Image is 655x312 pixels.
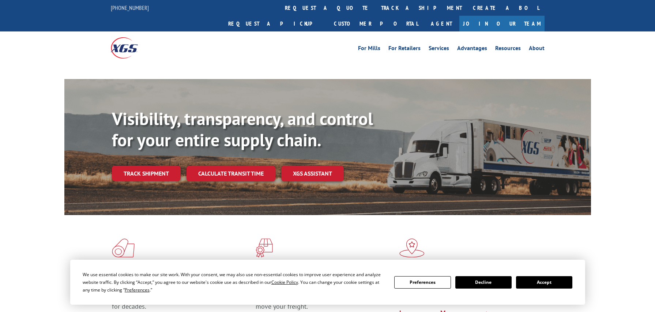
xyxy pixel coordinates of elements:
a: XGS ASSISTANT [281,166,344,181]
div: We use essential cookies to make our site work. With your consent, we may also use non-essential ... [83,271,385,294]
a: Request a pickup [223,16,328,31]
a: Track shipment [112,166,181,181]
img: xgs-icon-focused-on-flooring-red [256,238,273,258]
span: Cookie Policy [271,279,298,285]
span: As an industry carrier of choice, XGS has brought innovation and dedication to flooring logistics... [112,285,250,311]
a: Resources [495,45,521,53]
a: Customer Portal [328,16,424,31]
span: Preferences [125,287,150,293]
a: About [529,45,545,53]
b: Visibility, transparency, and control for your entire supply chain. [112,107,373,151]
a: [PHONE_NUMBER] [111,4,149,11]
img: xgs-icon-flagship-distribution-model-red [399,238,425,258]
a: For Mills [358,45,380,53]
a: For Retailers [388,45,421,53]
div: Cookie Consent Prompt [70,260,585,305]
a: Join Our Team [459,16,545,31]
a: Calculate transit time [187,166,275,181]
a: Agent [424,16,459,31]
a: Services [429,45,449,53]
a: Advantages [457,45,487,53]
button: Decline [455,276,512,289]
button: Accept [516,276,572,289]
img: xgs-icon-total-supply-chain-intelligence-red [112,238,135,258]
button: Preferences [394,276,451,289]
